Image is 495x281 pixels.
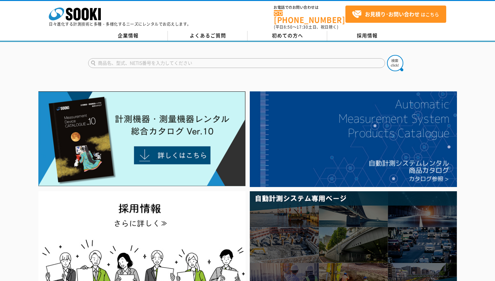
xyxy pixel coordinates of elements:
span: 初めての方へ [272,32,303,39]
a: お見積り･お問い合わせはこちら [345,6,446,23]
span: (平日 ～ 土日、祝日除く) [274,24,338,30]
a: 採用情報 [327,31,407,41]
a: よくあるご質問 [168,31,247,41]
img: 自動計測システムカタログ [250,91,457,187]
img: Catalog Ver10 [38,91,246,186]
input: 商品名、型式、NETIS番号を入力してください [88,58,385,68]
img: btn_search.png [387,55,403,71]
p: 日々進化する計測技術と多種・多様化するニーズにレンタルでお応えします。 [49,22,191,26]
strong: お見積り･お問い合わせ [365,10,420,18]
a: 初めての方へ [247,31,327,41]
span: 8:50 [284,24,293,30]
span: はこちら [352,9,439,19]
span: 17:30 [297,24,308,30]
a: 企業情報 [88,31,168,41]
a: [PHONE_NUMBER] [274,10,345,23]
span: お電話でのお問い合わせは [274,6,345,9]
